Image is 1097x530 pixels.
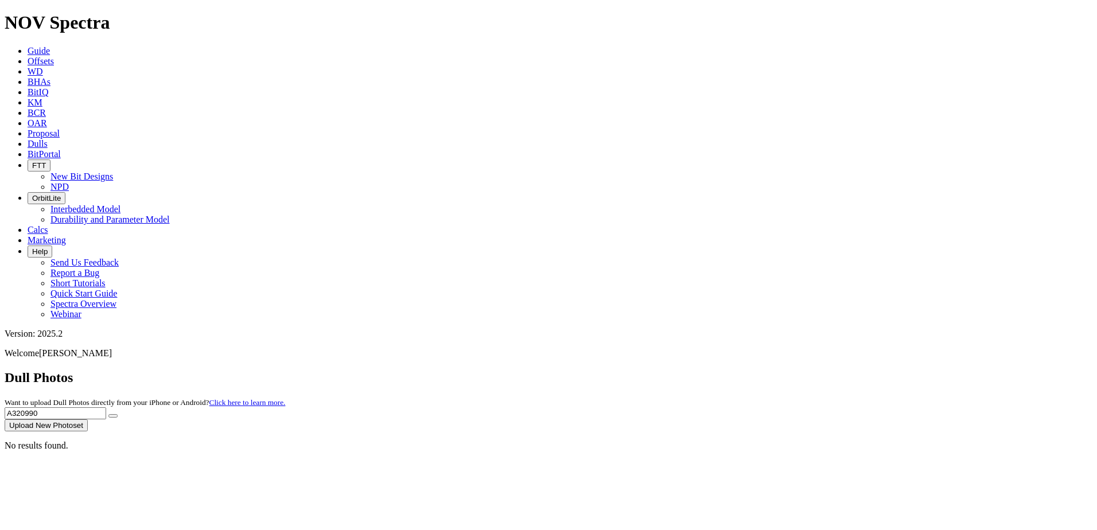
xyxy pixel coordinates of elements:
[28,159,50,172] button: FTT
[50,172,113,181] a: New Bit Designs
[32,161,46,170] span: FTT
[5,329,1092,339] div: Version: 2025.2
[28,77,50,87] a: BHAs
[28,149,61,159] a: BitPortal
[28,139,48,149] a: Dulls
[5,398,285,407] small: Want to upload Dull Photos directly from your iPhone or Android?
[50,258,119,267] a: Send Us Feedback
[28,245,52,258] button: Help
[28,67,43,76] a: WD
[5,407,106,419] input: Search Serial Number
[28,235,66,245] a: Marketing
[28,192,65,204] button: OrbitLite
[50,289,117,298] a: Quick Start Guide
[5,12,1092,33] h1: NOV Spectra
[39,348,112,358] span: [PERSON_NAME]
[50,309,81,319] a: Webinar
[50,182,69,192] a: NPD
[28,46,50,56] a: Guide
[5,419,88,431] button: Upload New Photoset
[32,194,61,202] span: OrbitLite
[50,278,106,288] a: Short Tutorials
[28,98,42,107] a: KM
[28,225,48,235] a: Calcs
[28,87,48,97] a: BitIQ
[50,215,170,224] a: Durability and Parameter Model
[28,108,46,118] a: BCR
[5,370,1092,385] h2: Dull Photos
[50,299,116,309] a: Spectra Overview
[28,118,47,128] a: OAR
[5,348,1092,358] p: Welcome
[5,441,1092,451] p: No results found.
[209,398,286,407] a: Click here to learn more.
[32,247,48,256] span: Help
[28,56,54,66] a: Offsets
[28,128,60,138] a: Proposal
[50,204,120,214] a: Interbedded Model
[50,268,99,278] a: Report a Bug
